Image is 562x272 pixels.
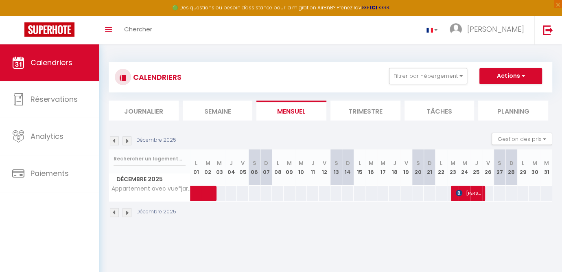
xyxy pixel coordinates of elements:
input: Rechercher un logement... [114,151,186,166]
th: 18 [389,149,400,186]
abbr: M [206,159,210,167]
img: Super Booking [24,22,74,37]
span: Chercher [124,25,152,33]
abbr: M [287,159,292,167]
th: 20 [412,149,424,186]
li: Trimestre [330,101,400,121]
abbr: J [230,159,233,167]
li: Mensuel [256,101,326,121]
th: 27 [494,149,505,186]
th: 13 [330,149,342,186]
abbr: M [544,159,549,167]
th: 08 [272,149,284,186]
th: 02 [202,149,214,186]
th: 26 [482,149,494,186]
th: 25 [470,149,482,186]
abbr: S [416,159,420,167]
th: 23 [447,149,459,186]
span: Analytics [31,131,63,141]
th: 16 [365,149,377,186]
li: Semaine [183,101,253,121]
th: 10 [295,149,307,186]
span: Calendriers [31,57,72,68]
span: Paiements [31,168,69,178]
abbr: L [277,159,279,167]
th: 01 [190,149,202,186]
abbr: D [509,159,513,167]
th: 19 [400,149,412,186]
abbr: D [264,159,268,167]
th: 12 [319,149,330,186]
span: [PERSON_NAME] [456,185,483,201]
abbr: M [217,159,222,167]
abbr: L [522,159,524,167]
a: ... [PERSON_NAME] [444,16,534,44]
abbr: M [380,159,385,167]
th: 09 [284,149,295,186]
img: logout [543,25,553,35]
th: 03 [214,149,225,186]
abbr: J [311,159,315,167]
th: 21 [424,149,435,186]
span: [PERSON_NAME] [467,24,524,34]
th: 14 [342,149,354,186]
abbr: M [462,159,467,167]
abbr: V [241,159,245,167]
th: 22 [435,149,447,186]
img: ... [450,23,462,35]
th: 04 [225,149,237,186]
abbr: J [475,159,478,167]
abbr: D [346,159,350,167]
abbr: V [486,159,490,167]
abbr: S [335,159,338,167]
abbr: M [299,159,304,167]
abbr: M [532,159,537,167]
li: Tâches [405,101,475,121]
th: 06 [249,149,260,186]
th: 05 [237,149,249,186]
th: 31 [540,149,552,186]
th: 11 [307,149,319,186]
abbr: M [369,159,374,167]
span: Réservations [31,94,78,104]
span: Appartement avec vue*jardin*terrasse*calme [110,186,192,192]
abbr: V [405,159,408,167]
button: Filtrer par hébergement [389,68,467,84]
th: 28 [505,149,517,186]
th: 17 [377,149,389,186]
abbr: L [440,159,442,167]
abbr: S [253,159,256,167]
button: Actions [479,68,542,84]
abbr: L [358,159,361,167]
th: 24 [459,149,470,186]
abbr: D [428,159,432,167]
abbr: S [498,159,501,167]
li: Planning [478,101,548,121]
abbr: L [195,159,197,167]
th: 30 [529,149,540,186]
span: Décembre 2025 [109,173,190,185]
abbr: V [323,159,326,167]
abbr: J [393,159,396,167]
th: 15 [354,149,365,186]
p: Décembre 2025 [136,208,176,216]
a: >>> ICI <<<< [361,4,390,11]
li: Journalier [109,101,179,121]
h3: CALENDRIERS [131,68,182,86]
p: Décembre 2025 [136,136,176,144]
th: 29 [517,149,529,186]
th: 07 [260,149,272,186]
button: Gestion des prix [492,133,552,145]
a: Chercher [118,16,158,44]
abbr: M [450,159,455,167]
